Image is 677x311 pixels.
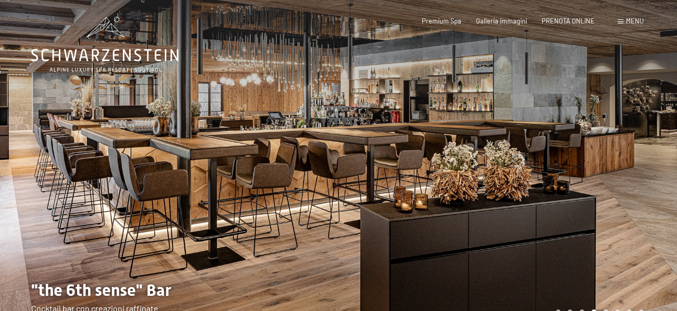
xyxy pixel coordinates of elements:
a: PRENOTA ONLINE [542,17,595,25]
a: Galleria immagini [476,17,527,25]
a: Premium Spa [422,17,461,25]
span: Menu [626,17,644,25]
